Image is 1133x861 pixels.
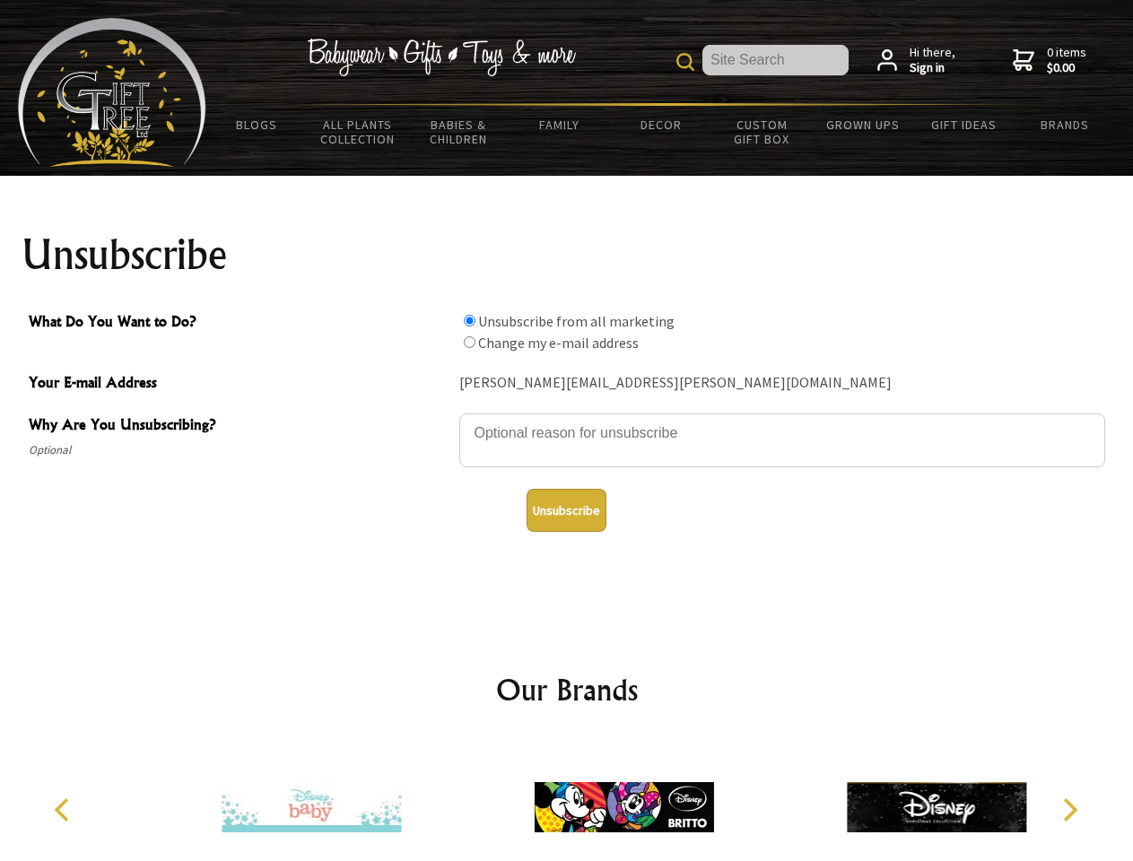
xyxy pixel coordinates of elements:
[1050,790,1089,830] button: Next
[464,336,475,348] input: What Do You Want to Do?
[702,45,849,75] input: Site Search
[1047,44,1086,76] span: 0 items
[18,18,206,167] img: Babyware - Gifts - Toys and more...
[45,790,84,830] button: Previous
[408,106,510,158] a: Babies & Children
[29,413,450,439] span: Why Are You Unsubscribing?
[1013,45,1086,76] a: 0 items$0.00
[877,45,955,76] a: Hi there,Sign in
[459,370,1105,397] div: [PERSON_NAME][EMAIL_ADDRESS][PERSON_NAME][DOMAIN_NAME]
[527,489,606,532] button: Unsubscribe
[711,106,813,158] a: Custom Gift Box
[913,106,1015,143] a: Gift Ideas
[206,106,308,143] a: BLOGS
[910,60,955,76] strong: Sign in
[459,413,1105,467] textarea: Why Are You Unsubscribing?
[1015,106,1116,143] a: Brands
[610,106,711,143] a: Decor
[307,39,576,76] img: Babywear - Gifts - Toys & more
[36,668,1098,711] h2: Our Brands
[29,439,450,461] span: Optional
[308,106,409,158] a: All Plants Collection
[22,233,1112,276] h1: Unsubscribe
[812,106,913,143] a: Grown Ups
[478,312,675,330] label: Unsubscribe from all marketing
[478,334,639,352] label: Change my e-mail address
[910,45,955,76] span: Hi there,
[1047,60,1086,76] strong: $0.00
[510,106,611,143] a: Family
[29,310,450,336] span: What Do You Want to Do?
[464,315,475,326] input: What Do You Want to Do?
[29,371,450,397] span: Your E-mail Address
[676,53,694,71] img: product search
